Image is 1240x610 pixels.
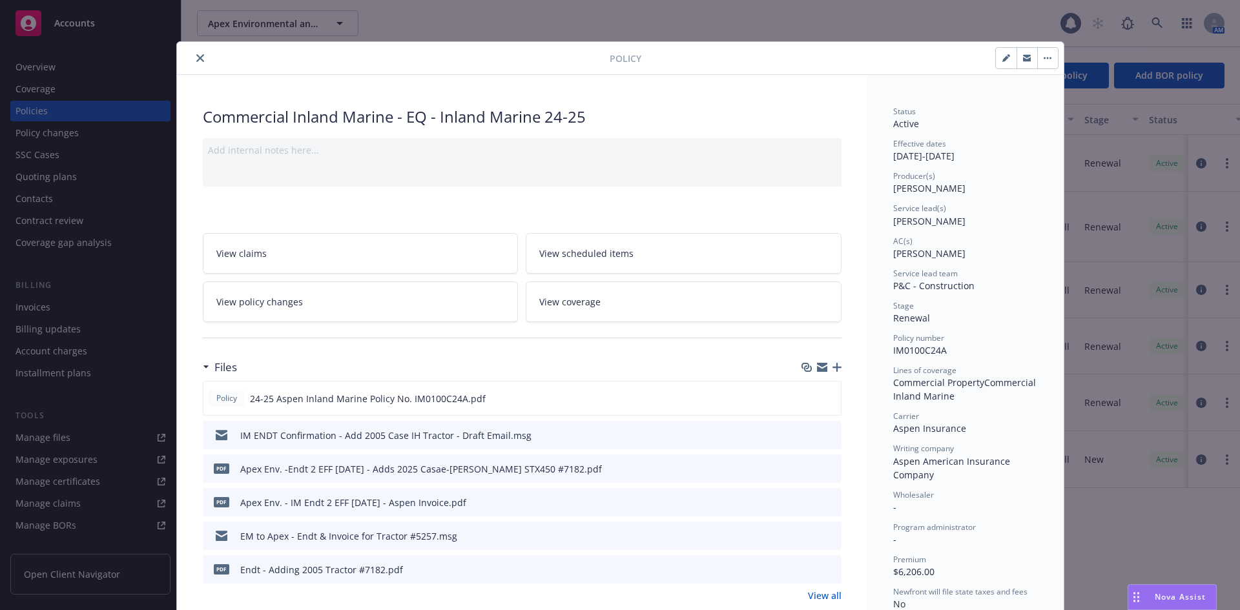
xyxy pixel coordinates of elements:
[825,496,836,509] button: preview file
[893,455,1013,481] span: Aspen American Insurance Company
[825,529,836,543] button: preview file
[893,300,914,311] span: Stage
[203,106,842,128] div: Commercial Inland Marine - EQ - Inland Marine 24-25
[893,138,946,149] span: Effective dates
[203,281,519,322] a: View policy changes
[893,598,905,610] span: No
[1128,585,1144,609] div: Drag to move
[893,247,966,259] span: [PERSON_NAME]
[824,392,836,405] button: preview file
[214,359,237,376] h3: Files
[240,496,466,509] div: Apex Env. - IM Endt 2 EFF [DATE] - Aspen Invoice.pdf
[893,203,946,214] span: Service lead(s)
[893,376,984,389] span: Commercial Property
[216,247,267,260] span: View claims
[240,563,403,576] div: Endt - Adding 2005 Tractor #7182.pdf
[825,429,836,442] button: preview file
[825,462,836,476] button: preview file
[804,429,814,442] button: download file
[1128,584,1217,610] button: Nova Assist
[893,215,966,227] span: [PERSON_NAME]
[526,233,842,274] a: View scheduled items
[893,117,919,130] span: Active
[893,376,1038,402] span: Commercial Inland Marine
[214,497,229,507] span: pdf
[539,247,634,260] span: View scheduled items
[240,429,532,442] div: IM ENDT Confirmation - Add 2005 Case IH Tractor - Draft Email.msg
[240,529,457,543] div: EM to Apex - Endt & Invoice for Tractor #5257.msg
[893,312,930,324] span: Renewal
[893,565,935,578] span: $6,206.00
[893,182,966,194] span: [PERSON_NAME]
[893,501,896,513] span: -
[893,170,935,181] span: Producer(s)
[192,50,208,66] button: close
[1155,591,1206,602] span: Nova Assist
[808,589,842,602] a: View all
[610,52,641,65] span: Policy
[214,392,240,404] span: Policy
[893,422,966,434] span: Aspen Insurance
[893,554,926,565] span: Premium
[804,563,814,576] button: download file
[804,462,814,476] button: download file
[893,443,954,454] span: Writing company
[893,533,896,545] span: -
[804,496,814,509] button: download file
[526,281,842,322] a: View coverage
[208,143,836,157] div: Add internal notes here...
[240,462,602,476] div: Apex Env. -Endt 2 EFF [DATE] - Adds 2025 Casae-[PERSON_NAME] STX450 #7182.pdf
[893,138,1038,163] div: [DATE] - [DATE]
[893,332,944,343] span: Policy number
[893,365,956,376] span: Lines of coverage
[893,236,913,247] span: AC(s)
[893,280,975,292] span: P&C - Construction
[893,586,1028,597] span: Newfront will file state taxes and fees
[203,359,237,376] div: Files
[893,106,916,117] span: Status
[804,529,814,543] button: download file
[214,564,229,574] span: pdf
[539,295,601,309] span: View coverage
[216,295,303,309] span: View policy changes
[893,411,919,422] span: Carrier
[214,463,229,473] span: pdf
[203,233,519,274] a: View claims
[893,522,976,533] span: Program administrator
[825,563,836,576] button: preview file
[893,489,934,500] span: Wholesaler
[803,392,814,405] button: download file
[893,268,958,279] span: Service lead team
[893,344,947,356] span: IM0100C24A
[250,392,486,405] span: 24-25 Aspen Inland Marine Policy No. IM0100C24A.pdf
